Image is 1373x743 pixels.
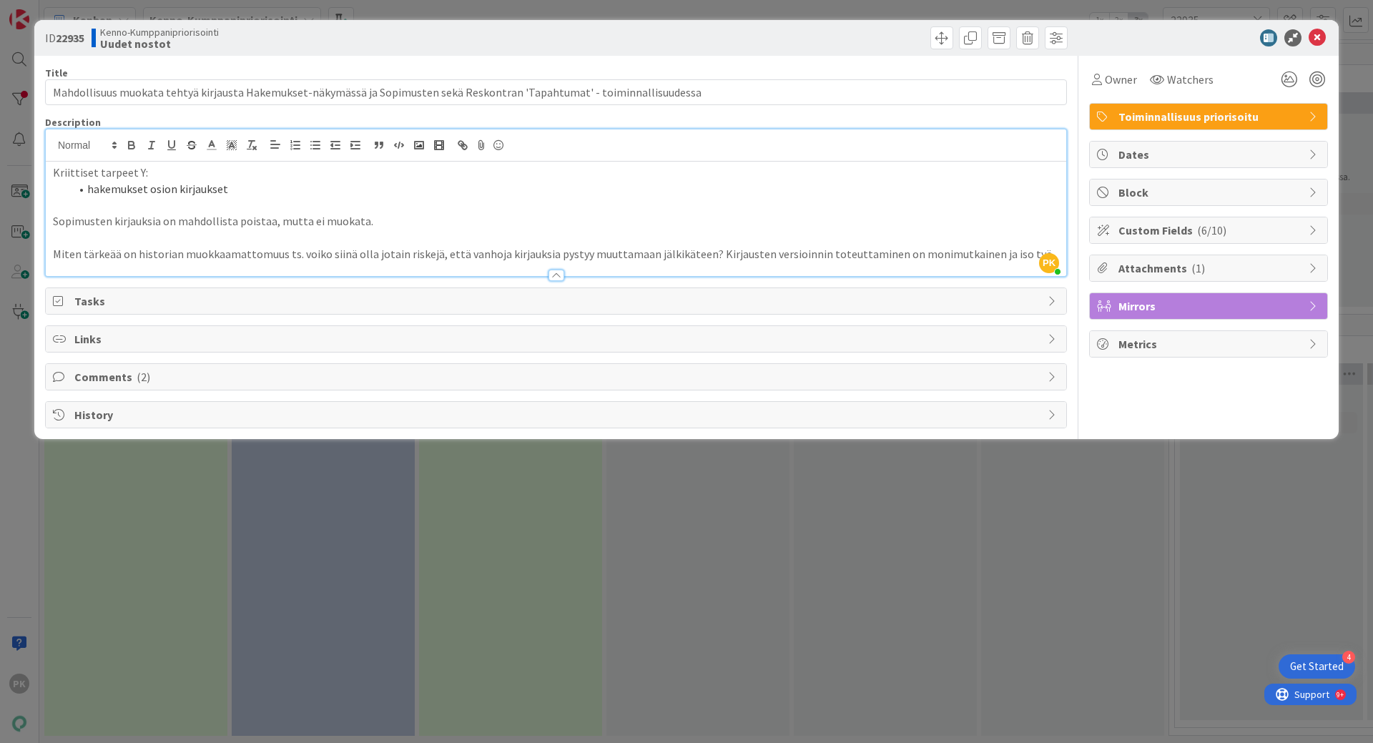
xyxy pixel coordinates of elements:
[1197,223,1226,237] span: ( 6/10 )
[1290,659,1344,674] div: Get Started
[53,246,1059,262] p: Miten tärkeää on historian muokkaamattomuus ts. voiko siinä olla jotain riskejä, että vanhoja kir...
[1039,253,1059,273] span: PK
[100,38,219,49] b: Uudet nostot
[45,67,68,79] label: Title
[1118,297,1301,315] span: Mirrors
[72,6,79,17] div: 9+
[137,370,150,384] span: ( 2 )
[53,213,1059,230] p: Sopimusten kirjauksia on mahdollista poistaa, mutta ei muokata.
[1118,222,1301,239] span: Custom Fields
[100,26,219,38] span: Kenno-Kumppanipriorisointi
[1118,335,1301,353] span: Metrics
[53,164,1059,181] p: Kriittiset tarpeet Y:
[74,330,1040,348] span: Links
[70,181,1059,197] li: hakemukset osion kirjaukset
[1118,108,1301,125] span: Toiminnallisuus priorisoitu
[74,292,1040,310] span: Tasks
[1191,261,1205,275] span: ( 1 )
[45,79,1067,105] input: type card name here...
[45,29,84,46] span: ID
[1118,260,1301,277] span: Attachments
[1279,654,1355,679] div: Open Get Started checklist, remaining modules: 4
[30,2,65,19] span: Support
[74,406,1040,423] span: History
[1118,146,1301,163] span: Dates
[56,31,84,45] b: 22935
[74,368,1040,385] span: Comments
[1167,71,1214,88] span: Watchers
[1118,184,1301,201] span: Block
[1105,71,1137,88] span: Owner
[45,116,101,129] span: Description
[1342,651,1355,664] div: 4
